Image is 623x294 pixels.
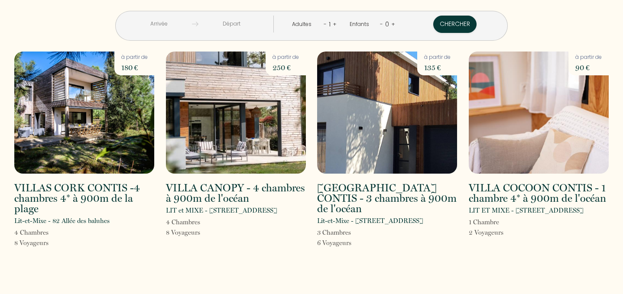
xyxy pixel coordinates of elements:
[349,239,351,247] span: s
[166,52,306,174] img: rental-image
[327,17,333,31] div: 1
[317,183,457,214] h2: [GEOGRAPHIC_DATA] CONTIS - 3 chambres à 900m de l'océan
[575,61,602,74] p: 90 €
[469,52,609,174] img: rental-image
[317,227,351,238] p: 3 Chambre
[324,20,327,28] a: -
[14,238,49,248] p: 8 Voyageur
[424,53,451,61] p: à partir de
[273,53,299,61] p: à partir de
[317,216,423,226] p: Lit-et-Mixe - [STREET_ADDRESS]
[166,227,200,238] p: 8 Voyageur
[469,227,503,238] p: 2 Voyageur
[14,183,154,214] h2: VILLAS CORK CONTIS -4 chambres 4* à 900m de la plage
[273,61,299,74] p: 250 €
[333,20,337,28] a: +
[348,229,351,236] span: s
[317,238,351,248] p: 6 Voyageur
[14,227,49,238] p: 4 Chambre
[198,218,200,226] span: s
[391,20,395,28] a: +
[166,217,200,227] p: 4 Chambre
[121,61,148,74] p: 180 €
[469,217,503,227] p: 1 Chambre
[433,16,477,33] button: Chercher
[14,216,110,226] p: Lit-et-Mixe - 82 Allée des baluhes
[198,16,265,32] input: Départ
[292,20,315,29] div: Adultes
[424,61,451,74] p: 135 €
[575,53,602,61] p: à partir de
[166,183,306,204] h2: VILLA CANOPY - 4 chambres à 900m de l'océan
[46,229,49,236] span: s
[14,52,154,174] img: rental-image
[166,205,277,216] p: LIT et MIXE - [STREET_ADDRESS]
[198,229,200,236] span: s
[317,52,457,174] img: rental-image
[380,20,383,28] a: -
[350,20,372,29] div: Enfants
[469,183,609,204] h2: VILLA COCOON CONTIS - 1 chambre 4* à 900m de l'océan
[501,229,503,236] span: s
[383,17,391,31] div: 0
[192,21,198,27] img: guests
[121,53,148,61] p: à partir de
[469,205,584,216] p: LIT ET MIXE - [STREET_ADDRESS]
[46,239,49,247] span: s
[126,16,192,32] input: Arrivée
